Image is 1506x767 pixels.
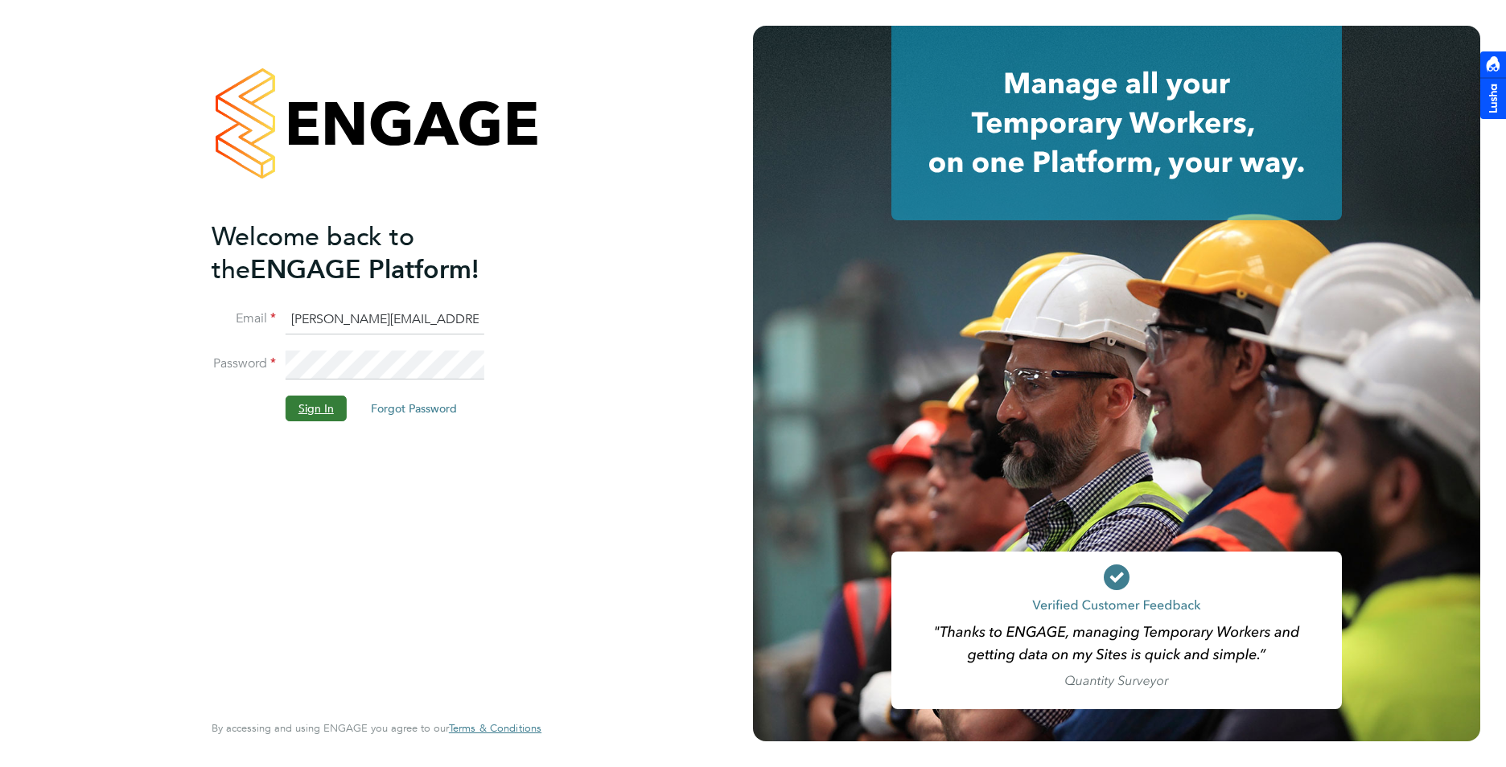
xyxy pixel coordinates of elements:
span: Welcome back to the [212,221,414,285]
span: By accessing and using ENGAGE you agree to our [212,721,541,735]
input: Enter your work email... [286,306,484,334]
button: Forgot Password [358,396,470,421]
label: Password [212,355,276,372]
label: Email [212,310,276,327]
button: Sign In [286,396,347,421]
a: Terms & Conditions [449,722,541,735]
h2: ENGAGE Platform! [212,220,525,286]
span: Terms & Conditions [449,721,541,735]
